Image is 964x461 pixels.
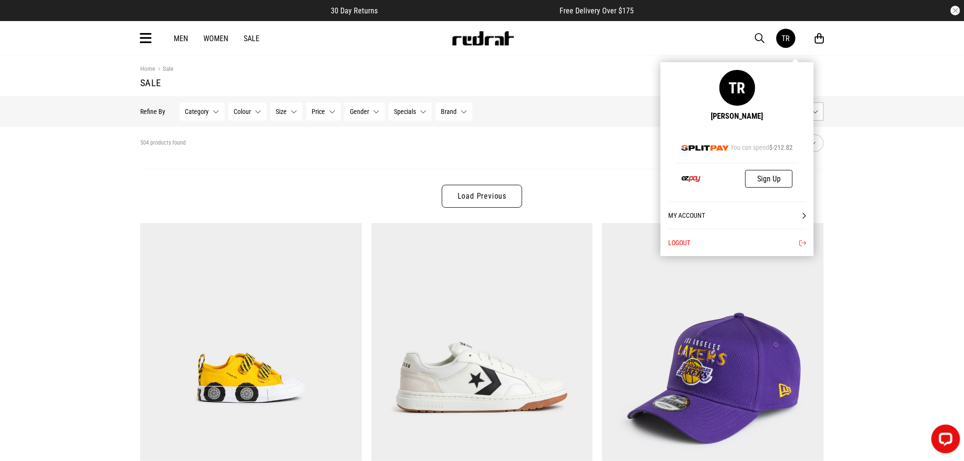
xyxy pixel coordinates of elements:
[140,77,824,89] h1: Sale
[682,145,729,151] img: Splitpay
[682,176,701,182] img: Ezpay
[345,102,385,121] button: Gender
[244,34,259,43] a: Sale
[397,6,540,15] iframe: Customer reviews powered by Trustpilot
[745,170,793,188] a: Sign Up
[234,108,251,115] span: Colour
[270,102,303,121] button: Size
[441,108,457,115] span: Brand
[331,6,378,15] span: 30 Day Returns
[394,108,416,115] span: Specials
[436,102,472,121] button: Brand
[711,112,763,121] div: [PERSON_NAME]
[306,102,341,121] button: Price
[179,102,224,121] button: Category
[782,34,790,43] div: TR
[140,139,186,147] span: 504 products found
[312,108,325,115] span: Price
[668,229,806,256] button: Logout
[174,34,188,43] a: Men
[389,102,432,121] button: Specials
[185,108,209,115] span: Category
[228,102,267,121] button: Colour
[155,65,173,74] a: Sale
[203,34,228,43] a: Women
[276,108,287,115] span: Size
[560,6,634,15] span: Free Delivery Over $175
[719,70,755,106] div: TR
[668,202,806,229] a: My Account
[140,108,165,115] p: Refine By
[442,185,522,208] a: Load Previous
[350,108,369,115] span: Gender
[140,65,155,72] a: Home
[924,421,964,461] iframe: LiveChat chat widget
[730,144,793,151] div: You can spend
[451,31,515,45] img: Redrat logo
[769,144,793,151] span: $-212.82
